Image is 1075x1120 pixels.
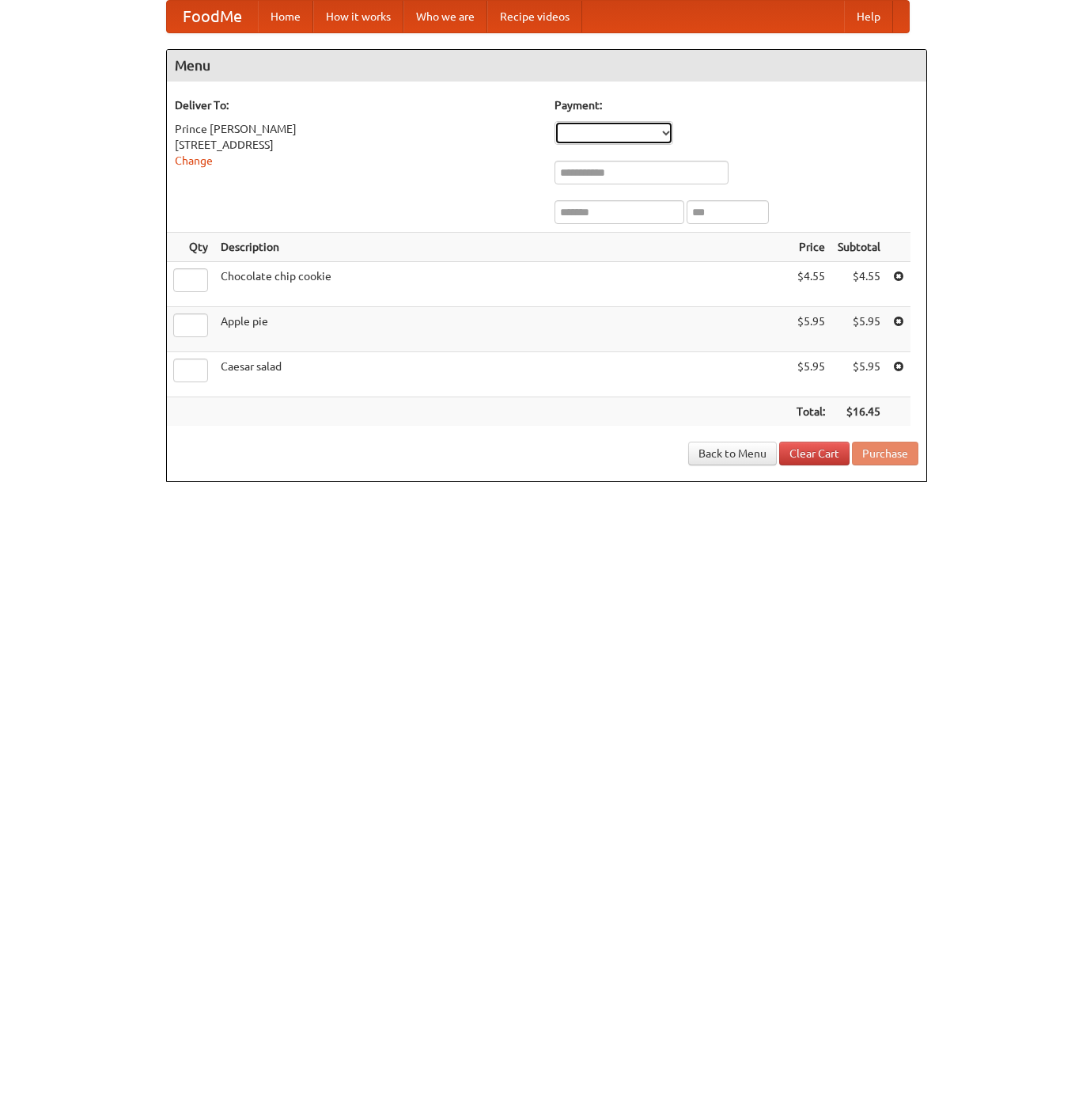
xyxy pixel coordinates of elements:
th: Description [214,233,790,262]
td: $5.95 [831,352,887,397]
td: Chocolate chip cookie [214,262,790,307]
td: $5.95 [790,352,831,397]
a: Home [258,1,313,32]
a: Clear Cart [779,442,850,465]
div: Prince [PERSON_NAME] [175,121,539,137]
h4: Menu [167,50,926,82]
div: [STREET_ADDRESS] [175,137,539,153]
a: Back to Menu [688,442,777,465]
td: $5.95 [831,307,887,352]
a: How it works [313,1,403,32]
th: Qty [167,233,214,262]
button: Purchase [852,442,918,465]
th: Total: [790,397,831,427]
h5: Payment: [555,97,918,113]
td: $4.55 [831,262,887,307]
a: Who we are [403,1,487,32]
td: $5.95 [790,307,831,352]
th: Subtotal [831,233,887,262]
td: $4.55 [790,262,831,307]
td: Caesar salad [214,352,790,397]
a: FoodMe [167,1,258,32]
th: Price [790,233,831,262]
a: Recipe videos [487,1,582,32]
a: Change [175,154,213,167]
a: Help [844,1,893,32]
td: Apple pie [214,307,790,352]
h5: Deliver To: [175,97,539,113]
th: $16.45 [831,397,887,427]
